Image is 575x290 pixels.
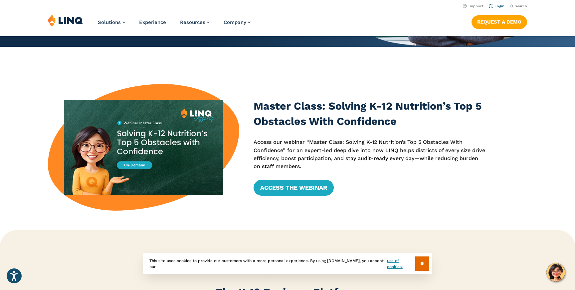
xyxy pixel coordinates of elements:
a: Experience [139,19,166,25]
span: Solutions [98,19,121,25]
button: Open Search Bar [510,4,527,9]
a: Login [489,4,504,8]
button: Hello, have a question? Let’s chat. [546,263,565,282]
a: use of cookies. [387,258,415,270]
a: Access the Webinar [254,180,334,196]
span: Company [224,19,246,25]
a: Resources [180,19,210,25]
p: Access our webinar “Master Class: Solving K-12 Nutrition’s Top 5 Obstacles With Confidence” for a... [254,138,486,170]
div: This site uses cookies to provide our customers with a more personal experience. By using [DOMAIN... [143,253,432,274]
nav: Primary Navigation [98,14,251,36]
img: LINQ | K‑12 Software [48,14,83,27]
a: Request a Demo [472,15,527,29]
h3: Master Class: Solving K-12 Nutrition’s Top 5 Obstacles With Confidence [254,99,486,129]
span: Search [515,4,527,8]
a: Company [224,19,251,25]
a: Support [463,4,483,8]
a: Solutions [98,19,125,25]
nav: Button Navigation [472,14,527,29]
span: Resources [180,19,205,25]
